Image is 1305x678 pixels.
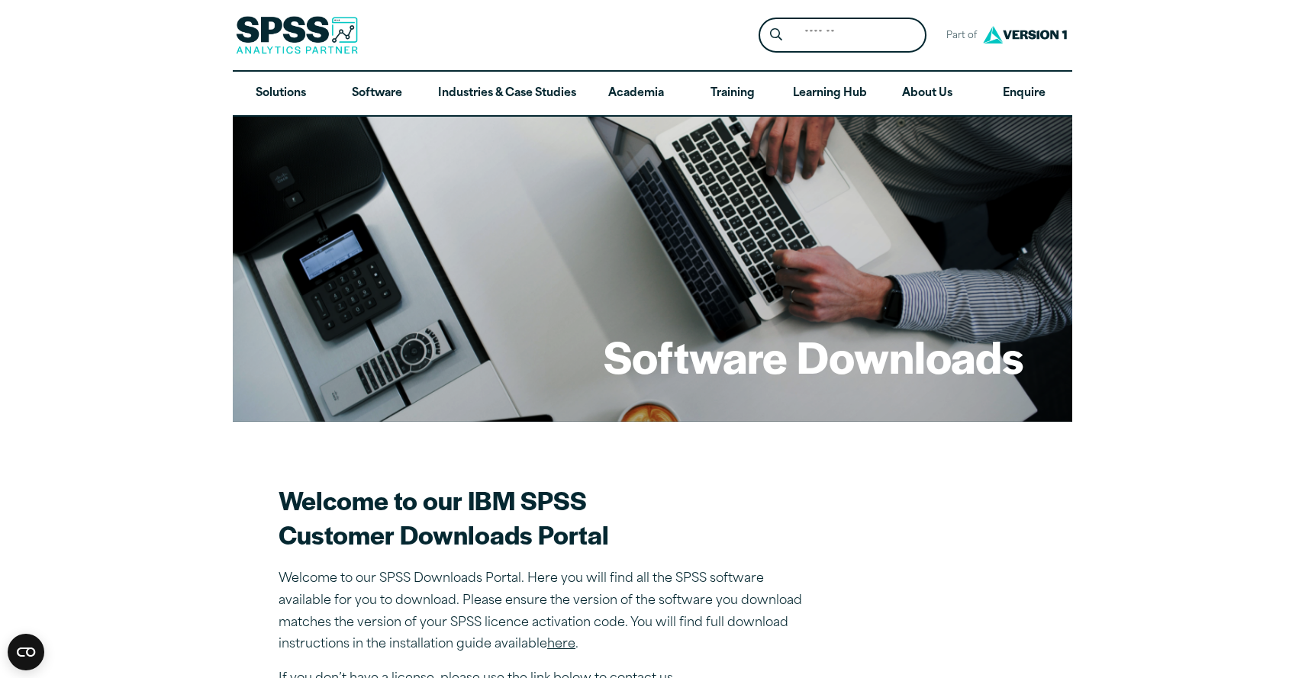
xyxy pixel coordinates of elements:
[879,72,975,116] a: About Us
[233,72,1072,116] nav: Desktop version of site main menu
[588,72,685,116] a: Academia
[8,634,44,670] button: Open CMP widget
[976,72,1072,116] a: Enquire
[329,72,425,116] a: Software
[770,28,782,41] svg: Search magnifying glass icon
[236,16,358,54] img: SPSS Analytics Partner
[547,638,575,651] a: here
[762,21,791,50] button: Search magnifying glass icon
[279,568,813,656] p: Welcome to our SPSS Downloads Portal. Here you will find all the SPSS software available for you ...
[781,72,879,116] a: Learning Hub
[685,72,781,116] a: Training
[426,72,588,116] a: Industries & Case Studies
[939,25,979,47] span: Part of
[604,326,1023,386] h1: Software Downloads
[233,72,329,116] a: Solutions
[279,483,813,551] h2: Welcome to our IBM SPSS Customer Downloads Portal
[979,21,1071,49] img: Version1 Logo
[759,18,926,53] form: Site Header Search Form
